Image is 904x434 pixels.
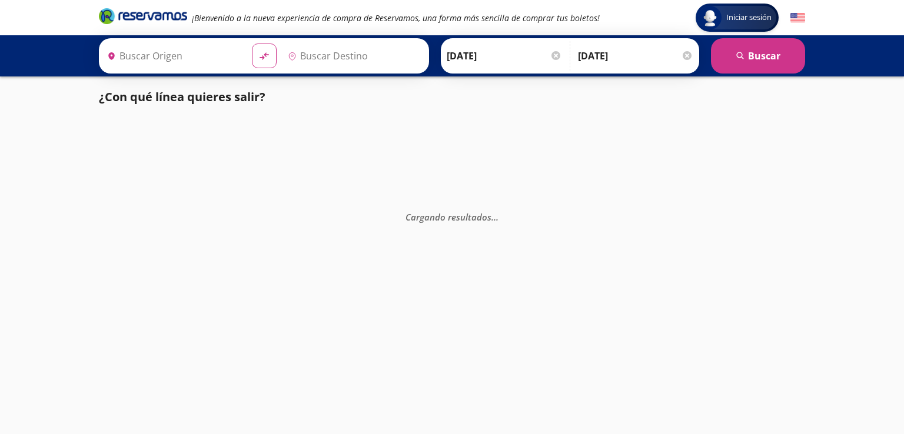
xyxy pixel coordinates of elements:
[99,88,265,106] p: ¿Con qué línea quieres salir?
[102,41,242,71] input: Buscar Origen
[283,41,423,71] input: Buscar Destino
[722,12,776,24] span: Iniciar sesión
[711,38,805,74] button: Buscar
[491,211,494,223] span: .
[447,41,562,71] input: Elegir Fecha
[494,211,496,223] span: .
[99,7,187,28] a: Brand Logo
[406,211,498,223] em: Cargando resultados
[790,11,805,25] button: English
[192,12,600,24] em: ¡Bienvenido a la nueva experiencia de compra de Reservamos, una forma más sencilla de comprar tus...
[99,7,187,25] i: Brand Logo
[496,211,498,223] span: .
[578,41,693,71] input: Opcional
